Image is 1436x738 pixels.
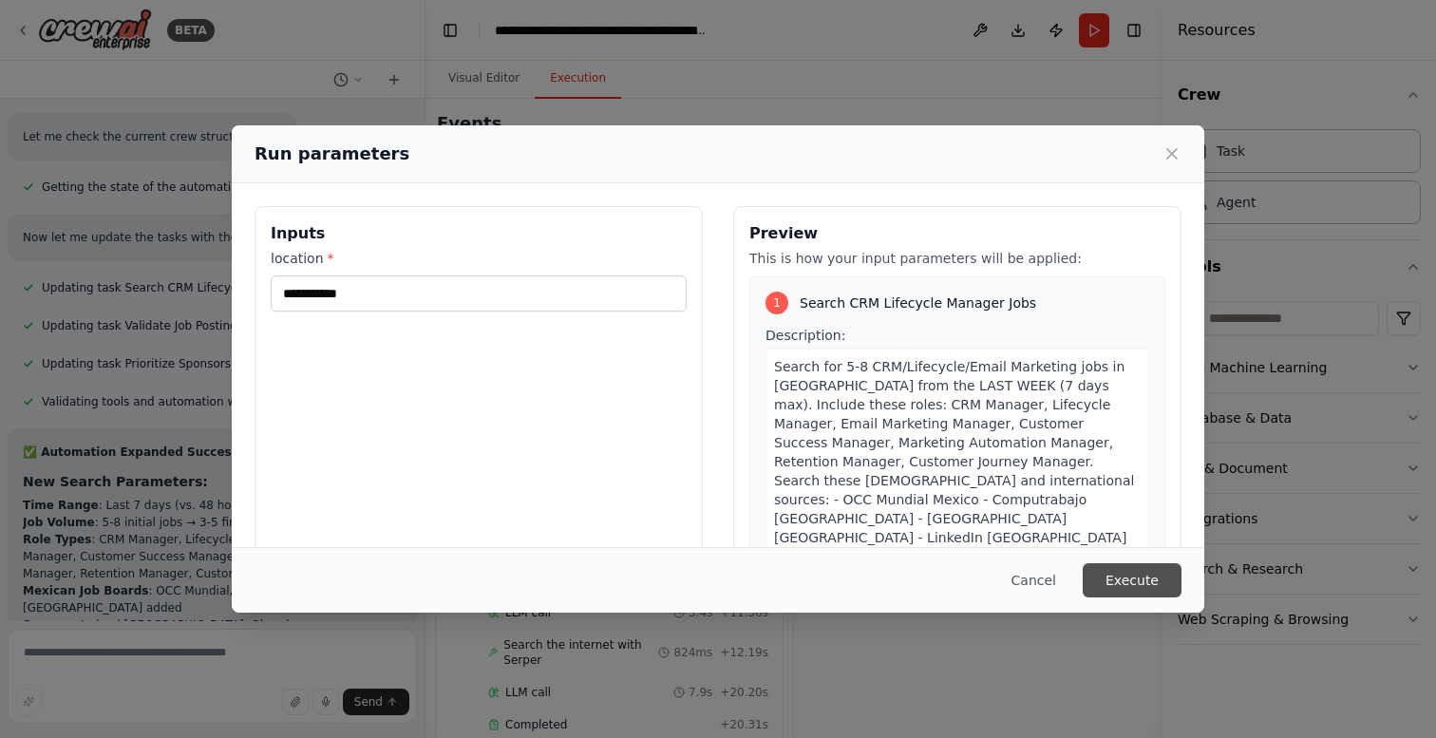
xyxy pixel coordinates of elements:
h3: Preview [749,222,1165,245]
span: Description: [765,328,845,343]
div: 1 [765,292,788,314]
button: Cancel [996,563,1071,597]
h3: Inputs [271,222,687,245]
span: Search CRM Lifecycle Manager Jobs [800,293,1036,312]
button: Execute [1083,563,1181,597]
label: location [271,249,687,268]
h2: Run parameters [255,141,409,167]
p: This is how your input parameters will be applied: [749,249,1165,268]
span: Search for 5-8 CRM/Lifecycle/Email Marketing jobs in [GEOGRAPHIC_DATA] from the LAST WEEK (7 days... [774,359,1139,640]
